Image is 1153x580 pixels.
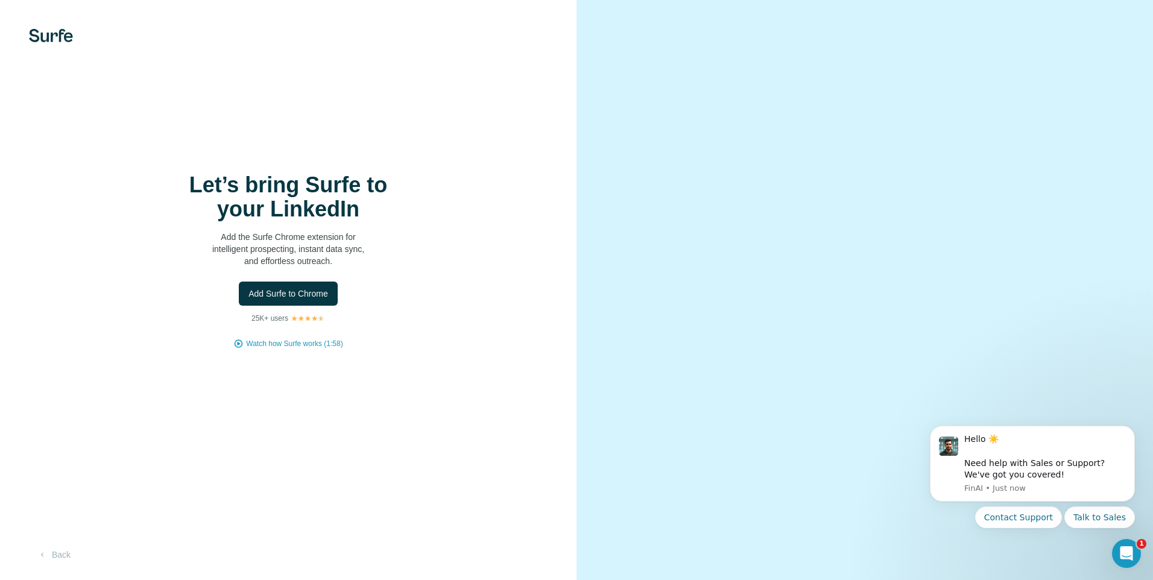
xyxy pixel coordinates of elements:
[1112,539,1141,568] iframe: Intercom live chat
[291,315,325,322] img: Rating Stars
[168,231,409,267] p: Add the Surfe Chrome extension for intelligent prospecting, instant data sync, and effortless out...
[248,288,328,300] span: Add Surfe to Chrome
[239,282,338,306] button: Add Surfe to Chrome
[251,313,288,324] p: 25K+ users
[168,173,409,221] h1: Let’s bring Surfe to your LinkedIn
[912,411,1153,574] iframe: Intercom notifications message
[1137,539,1146,549] span: 1
[29,29,73,42] img: Surfe's logo
[246,338,343,349] button: Watch how Surfe works (1:58)
[29,544,79,566] button: Back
